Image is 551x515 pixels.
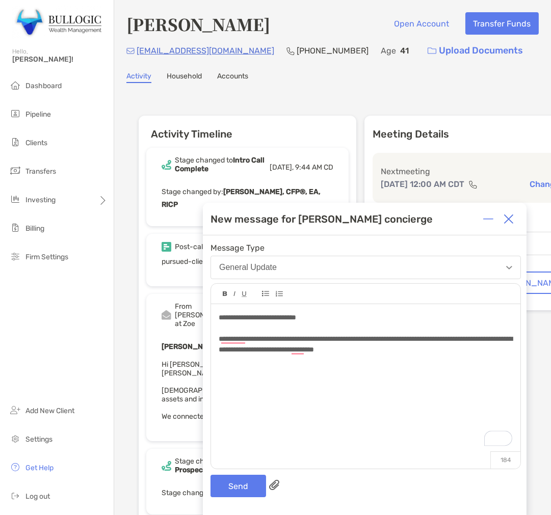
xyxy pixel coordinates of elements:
[233,291,235,296] img: Editor control icon
[25,139,47,147] span: Clients
[9,136,21,148] img: clients icon
[126,72,151,83] a: Activity
[9,461,21,473] img: get-help icon
[175,302,232,328] div: From [PERSON_NAME] at Zoe
[175,242,247,251] div: Post-call survey filled.
[25,253,68,261] span: Firm Settings
[175,457,248,474] b: New Prospect
[25,82,62,90] span: Dashboard
[162,310,171,320] img: Event icon
[9,107,21,120] img: pipeline icon
[211,256,521,279] button: General Update
[9,432,21,445] img: settings icon
[400,44,409,57] p: 41
[162,461,171,471] img: Event icon
[162,242,171,252] img: Event icon
[25,492,50,501] span: Log out
[9,79,21,91] img: dashboard icon
[217,72,248,83] a: Accounts
[139,116,356,140] h6: Activity Timeline
[211,243,521,253] span: Message Type
[137,44,274,57] p: [EMAIL_ADDRESS][DOMAIN_NAME]
[9,404,21,416] img: add_new_client icon
[162,257,209,266] span: pursued-client
[381,44,396,57] p: Age
[175,156,265,173] b: Intro Call Complete
[9,193,21,205] img: investing icon
[162,185,333,211] p: Stage changed by:
[167,72,202,83] a: Household
[25,435,53,444] span: Settings
[262,291,269,296] img: Editor control icon
[506,266,512,269] img: Open dropdown arrow
[162,360,325,421] span: Hi [PERSON_NAME], connecting you with [PERSON_NAME], here are the details: [DEMOGRAPHIC_DATA], li...
[175,156,270,173] div: Stage changed to
[242,291,247,297] img: Editor control icon
[211,304,520,458] div: To enrich screen reader interactions, please activate Accessibility in Grammarly extension settings
[211,475,266,497] button: Send
[9,490,21,502] img: logout icon
[162,486,333,499] p: Stage changed by:
[468,180,478,188] img: communication type
[465,12,539,35] button: Transfer Funds
[25,224,44,233] span: Billing
[286,47,295,55] img: Phone Icon
[211,213,433,225] div: New message for [PERSON_NAME] concierge
[295,163,333,172] span: 9:44 AM CD
[223,291,227,296] img: Editor control icon
[421,40,530,62] a: Upload Documents
[490,451,520,469] p: 184
[270,163,294,172] span: [DATE],
[219,263,277,272] div: General Update
[504,214,514,224] img: Close
[25,167,56,176] span: Transfers
[381,178,464,191] p: [DATE] 12:00 AM CDT
[162,160,171,170] img: Event icon
[162,187,321,209] b: [PERSON_NAME], CFP®, EA, RICP
[9,222,21,234] img: billing icon
[483,214,493,224] img: Expand or collapse
[126,48,135,54] img: Email Icon
[297,44,369,57] p: [PHONE_NUMBER]
[269,480,279,490] img: paperclip attachments
[175,457,273,474] div: Stage changed to
[126,12,270,36] h4: [PERSON_NAME]
[25,110,51,119] span: Pipeline
[12,4,101,41] img: Zoe Logo
[12,55,108,64] span: [PERSON_NAME]!
[25,196,56,204] span: Investing
[162,342,221,351] b: [PERSON_NAME]
[386,12,457,35] button: Open Account
[9,165,21,177] img: transfers icon
[9,250,21,262] img: firm-settings icon
[25,406,74,415] span: Add New Client
[428,47,436,55] img: button icon
[275,291,283,297] img: Editor control icon
[25,464,54,472] span: Get Help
